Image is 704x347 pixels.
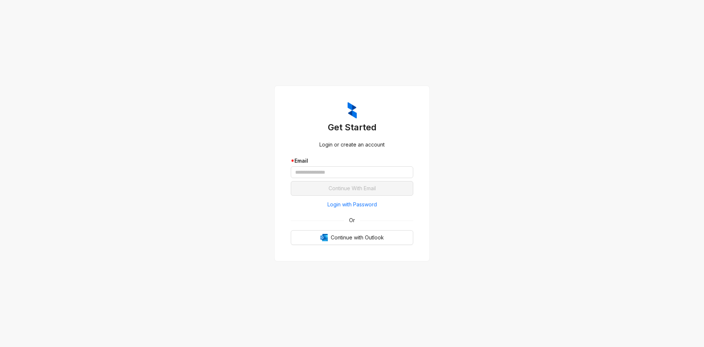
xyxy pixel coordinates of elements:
button: Login with Password [291,199,413,210]
div: Email [291,157,413,165]
button: OutlookContinue with Outlook [291,230,413,245]
h3: Get Started [291,122,413,133]
div: Login or create an account [291,141,413,149]
img: ZumaIcon [348,102,357,119]
span: Continue with Outlook [331,234,384,242]
span: Login with Password [327,200,377,209]
img: Outlook [320,234,328,241]
span: Or [344,216,360,224]
button: Continue With Email [291,181,413,196]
